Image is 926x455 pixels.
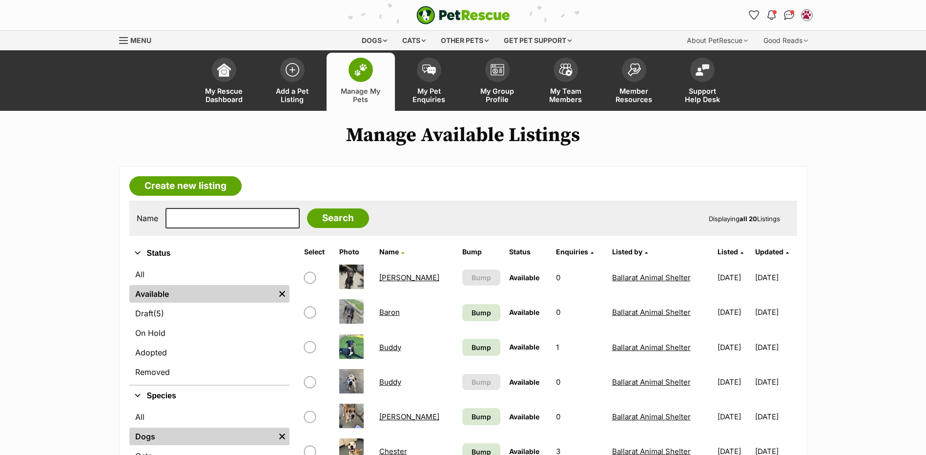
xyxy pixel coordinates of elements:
[556,248,594,256] a: Enquiries
[339,87,383,103] span: Manage My Pets
[275,428,289,445] a: Remove filter
[129,266,289,283] a: All
[612,308,691,317] a: Ballarat Animal Shelter
[379,412,439,421] a: [PERSON_NAME]
[354,63,368,76] img: manage-my-pets-icon-02211641906a0b7f246fdf0571729dbe1e7629f14944591b6c1af311fb30b64b.svg
[462,374,500,390] button: Bump
[784,10,794,20] img: chat-41dd97257d64d25036548639549fe6c8038ab92f7586957e7f3b1b290dea8141.svg
[799,7,815,23] button: My account
[129,324,289,342] a: On Hold
[472,272,491,283] span: Bump
[275,285,289,303] a: Remove filter
[270,87,314,103] span: Add a Pet Listing
[509,273,539,282] span: Available
[379,308,400,317] a: Baron
[422,64,436,75] img: pet-enquiries-icon-7e3ad2cf08bfb03b45e93fb7055b45f3efa6380592205ae92323e6603595dc1f.svg
[755,365,796,399] td: [DATE]
[462,339,500,356] a: Bump
[802,10,812,20] img: Ballarat Animal Shelter profile pic
[129,305,289,322] a: Draft
[416,6,510,24] img: logo-e224e6f780fb5917bec1dbf3a21bbac754714ae5b6737aabdf751b685950b380.svg
[714,400,754,434] td: [DATE]
[407,87,451,103] span: My Pet Enquiries
[552,295,607,329] td: 0
[709,215,780,223] span: Displaying Listings
[612,412,691,421] a: Ballarat Animal Shelter
[755,331,796,364] td: [DATE]
[137,214,158,223] label: Name
[782,7,797,23] a: Conversations
[335,244,374,260] th: Photo
[552,400,607,434] td: 0
[755,261,796,294] td: [DATE]
[258,53,327,111] a: Add a Pet Listing
[472,377,491,387] span: Bump
[434,31,495,50] div: Other pets
[129,247,289,260] button: Status
[190,53,258,111] a: My Rescue Dashboard
[612,377,691,387] a: Ballarat Animal Shelter
[491,64,504,76] img: group-profile-icon-3fa3cf56718a62981997c0bc7e787c4b2cf8bcc04b72c1350f741eb67cf2f40e.svg
[129,285,275,303] a: Available
[746,7,762,23] a: Favourites
[286,63,299,77] img: add-pet-listing-icon-0afa8454b4691262ce3f59096e99ab1cd57d4a30225e0717b998d2c9b9846f56.svg
[129,264,289,385] div: Status
[129,176,242,196] a: Create new listing
[379,273,439,282] a: [PERSON_NAME]
[627,63,641,76] img: member-resources-icon-8e73f808a243e03378d46382f2149f9095a855e16c252ad45f914b54edf8863c.svg
[458,244,504,260] th: Bump
[217,63,231,77] img: dashboard-icon-eb2f2d2d3e046f16d808141f083e7271f6b2e854fb5c12c21221c1fb7104beca.svg
[379,248,399,256] span: Name
[472,308,491,318] span: Bump
[355,31,394,50] div: Dogs
[764,7,780,23] button: Notifications
[505,244,551,260] th: Status
[680,87,724,103] span: Support Help Desk
[714,261,754,294] td: [DATE]
[327,53,395,111] a: Manage My Pets
[129,390,289,402] button: Species
[129,408,289,426] a: All
[552,331,607,364] td: 1
[714,295,754,329] td: [DATE]
[472,342,491,352] span: Bump
[119,31,158,48] a: Menu
[556,248,588,256] span: translation missing: en.admin.listings.index.attributes.enquiries
[509,308,539,316] span: Available
[746,7,815,23] ul: Account quick links
[475,87,519,103] span: My Group Profile
[740,215,757,223] strong: all 20
[612,343,691,352] a: Ballarat Animal Shelter
[718,248,743,256] a: Listed
[714,365,754,399] td: [DATE]
[129,428,275,445] a: Dogs
[552,365,607,399] td: 0
[379,343,401,352] a: Buddy
[755,248,783,256] span: Updated
[718,248,738,256] span: Listed
[755,295,796,329] td: [DATE]
[130,36,151,44] span: Menu
[509,378,539,386] span: Available
[462,304,500,321] a: Bump
[612,248,648,256] a: Listed by
[463,53,532,111] a: My Group Profile
[416,6,510,24] a: PetRescue
[680,31,755,50] div: About PetRescue
[472,412,491,422] span: Bump
[612,273,691,282] a: Ballarat Animal Shelter
[300,244,334,260] th: Select
[395,53,463,111] a: My Pet Enquiries
[552,261,607,294] td: 0
[559,63,573,76] img: team-members-icon-5396bd8760b3fe7c0b43da4ab00e1e3bb1a5d9ba89233759b79545d2d3fc5d0d.svg
[462,408,500,425] a: Bump
[714,331,754,364] td: [DATE]
[696,64,709,76] img: help-desk-icon-fdf02630f3aa405de69fd3d07c3f3aa587a6932b1a1747fa1d2bba05be0121f9.svg
[462,269,500,286] button: Bump
[755,248,789,256] a: Updated
[755,400,796,434] td: [DATE]
[612,248,642,256] span: Listed by
[612,87,656,103] span: Member Resources
[509,343,539,351] span: Available
[767,10,775,20] img: notifications-46538b983faf8c2785f20acdc204bb7945ddae34d4c08c2a6579f10ce5e182be.svg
